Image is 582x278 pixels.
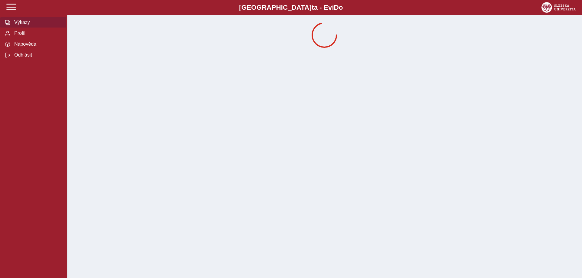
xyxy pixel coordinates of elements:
span: t [312,4,314,11]
img: logo_web_su.png [541,2,576,13]
span: Výkazy [12,20,62,25]
span: Nápověda [12,41,62,47]
span: Profil [12,31,62,36]
b: [GEOGRAPHIC_DATA] a - Evi [18,4,564,11]
span: o [339,4,343,11]
span: D [334,4,339,11]
span: Odhlásit [12,52,62,58]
